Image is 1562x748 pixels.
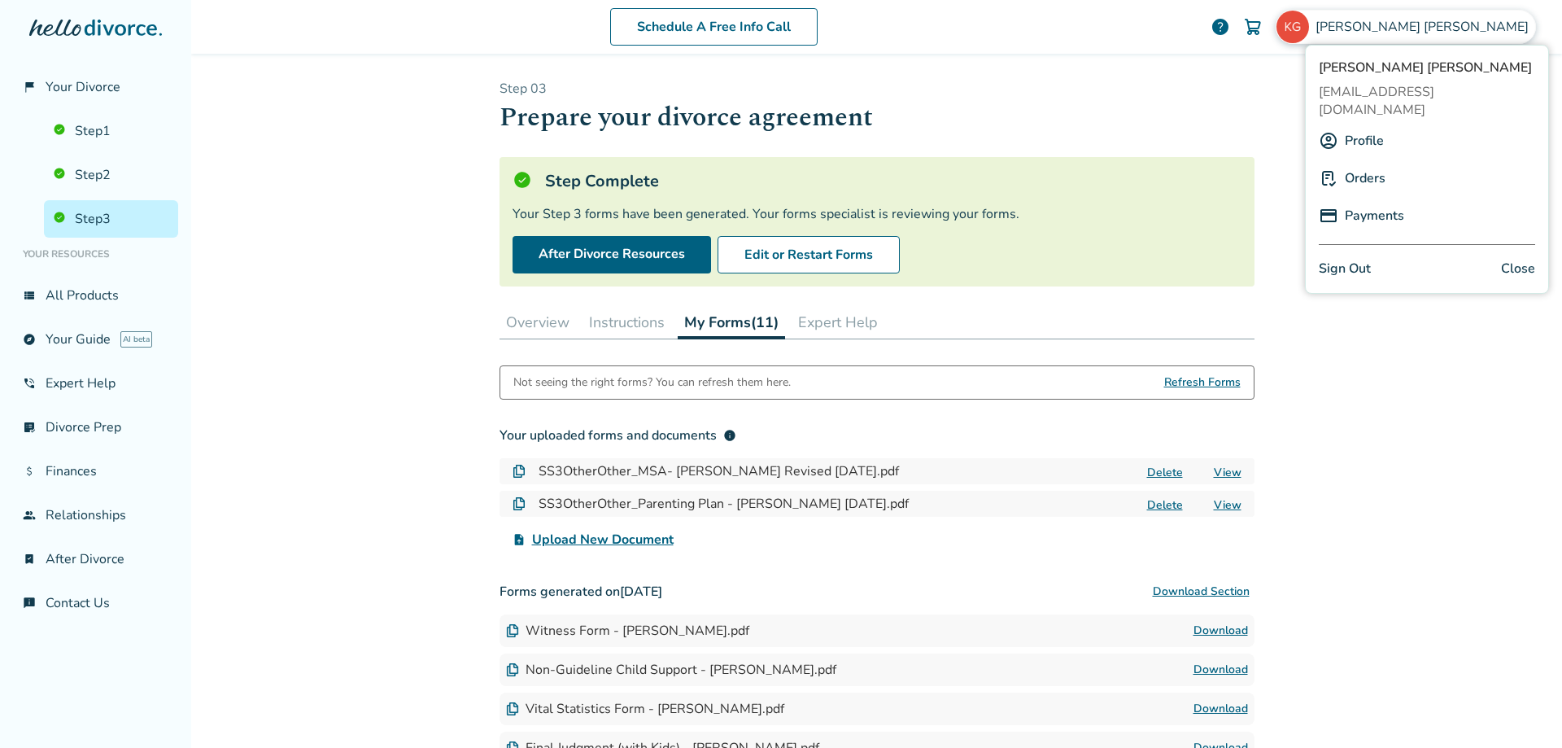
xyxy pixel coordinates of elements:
button: Delete [1142,464,1188,481]
img: P [1319,206,1338,225]
span: [PERSON_NAME] [PERSON_NAME] [1319,59,1535,77]
p: Step 0 3 [500,80,1254,98]
a: After Divorce Resources [513,236,711,273]
li: Your Resources [13,238,178,270]
span: [EMAIL_ADDRESS][DOMAIN_NAME] [1319,83,1535,119]
button: My Forms(11) [678,306,785,339]
a: Download [1193,621,1248,641]
div: Witness Form - [PERSON_NAME].pdf [506,622,749,640]
a: Sign Out [1319,258,1371,280]
a: View [1214,497,1241,513]
h3: Forms generated on [DATE] [500,575,1254,608]
a: Step2 [44,156,178,194]
img: Document [513,497,526,510]
a: bookmark_checkAfter Divorce [13,540,178,578]
a: Orders [1345,163,1385,194]
div: Your uploaded forms and documents [500,426,736,445]
img: krngrg@bellsouth.net [1276,11,1309,43]
img: Document [513,465,526,478]
button: Expert Help [792,306,884,339]
span: upload_file [513,533,526,546]
span: list_alt_check [23,421,36,434]
a: View [1214,465,1241,480]
div: Non-Guideline Child Support - [PERSON_NAME].pdf [506,661,836,679]
span: chat_info [23,597,36,610]
div: Vital Statistics Form - [PERSON_NAME].pdf [506,700,784,718]
span: bookmark_check [23,553,36,566]
div: Not seeing the right forms? You can refresh them here. [513,366,791,399]
span: flag_2 [23,81,36,94]
img: Document [506,663,519,676]
img: A [1319,131,1338,151]
a: groupRelationships [13,496,178,534]
a: list_alt_checkDivorce Prep [13,409,178,446]
span: [PERSON_NAME] [PERSON_NAME] [1315,18,1535,36]
span: explore [23,333,36,346]
button: Download Section [1148,575,1254,608]
span: info [723,429,736,442]
a: chat_infoContact Us [13,584,178,622]
img: Document [506,702,519,715]
a: Schedule A Free Info Call [610,8,818,46]
h4: SS3OtherOther_Parenting Plan - [PERSON_NAME] [DATE].pdf [539,494,909,514]
a: Step3 [44,200,178,238]
h5: Step Complete [545,170,659,192]
a: view_listAll Products [13,277,178,314]
span: Refresh Forms [1164,366,1241,399]
span: Your Divorce [46,78,120,96]
span: group [23,509,36,522]
a: Payments [1345,200,1404,231]
img: Cart [1243,17,1263,37]
a: exploreYour GuideAI beta [13,321,178,358]
button: Delete [1142,496,1188,514]
span: Upload New Document [532,530,674,549]
a: Download [1193,660,1248,680]
span: view_list [23,289,36,302]
span: Close [1501,258,1535,280]
a: flag_2Your Divorce [13,68,178,106]
h1: Prepare your divorce agreement [500,98,1254,138]
div: Your Step 3 forms have been generated. Your forms specialist is reviewing your forms. [513,205,1241,223]
a: Download [1193,699,1248,719]
span: phone_in_talk [23,377,36,390]
button: Instructions [582,306,671,339]
a: Profile [1345,125,1384,156]
iframe: Chat Widget [1481,670,1562,748]
img: Document [506,624,519,637]
a: help [1211,17,1230,37]
h4: SS3OtherOther_MSA- [PERSON_NAME] Revised [DATE].pdf [539,461,899,481]
span: attach_money [23,465,36,478]
img: P [1319,168,1338,188]
a: phone_in_talkExpert Help [13,365,178,402]
button: Edit or Restart Forms [718,236,900,273]
button: Overview [500,306,576,339]
a: Step1 [44,112,178,150]
span: AI beta [120,331,152,348]
a: attach_moneyFinances [13,453,178,490]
